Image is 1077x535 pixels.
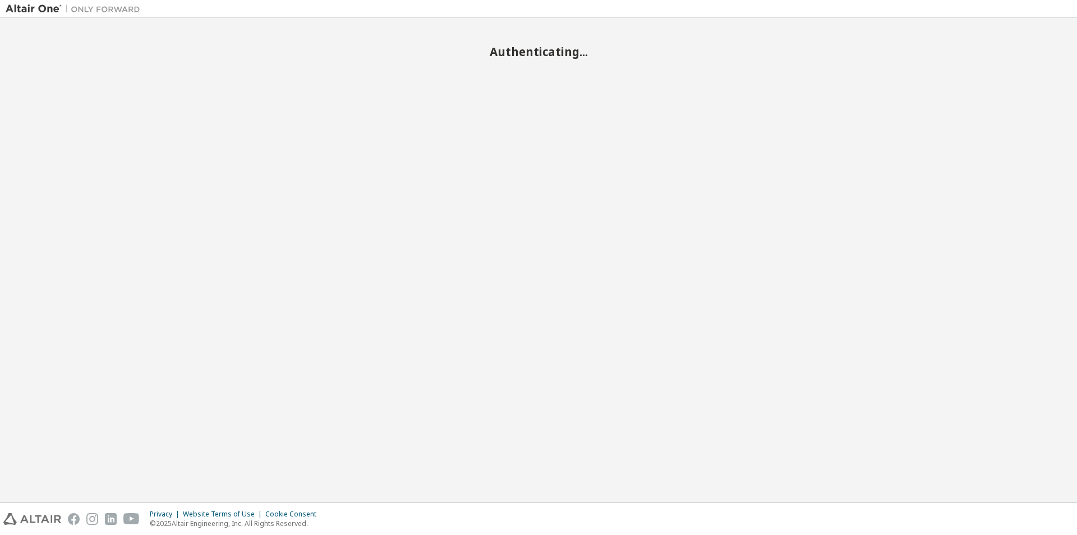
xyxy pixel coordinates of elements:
[3,513,61,525] img: altair_logo.svg
[68,513,80,525] img: facebook.svg
[86,513,98,525] img: instagram.svg
[183,510,265,519] div: Website Terms of Use
[6,3,146,15] img: Altair One
[150,510,183,519] div: Privacy
[6,44,1071,59] h2: Authenticating...
[150,519,323,528] p: © 2025 Altair Engineering, Inc. All Rights Reserved.
[105,513,117,525] img: linkedin.svg
[265,510,323,519] div: Cookie Consent
[123,513,140,525] img: youtube.svg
